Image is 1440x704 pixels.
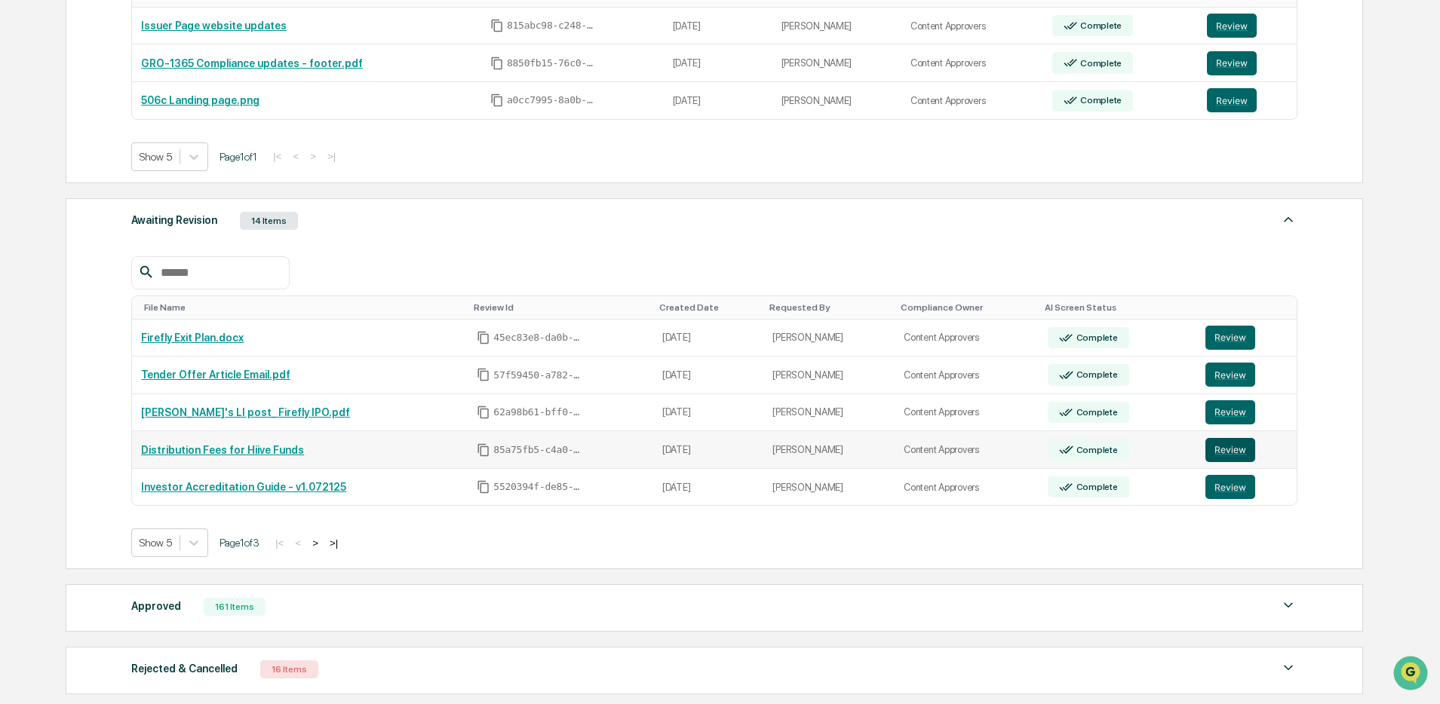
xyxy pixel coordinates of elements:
[474,302,647,313] div: Toggle SortBy
[141,20,287,32] a: Issuer Page website updates
[664,82,772,119] td: [DATE]
[144,302,462,313] div: Toggle SortBy
[260,660,318,678] div: 16 Items
[103,184,193,211] a: 🗄️Attestations
[308,537,323,549] button: >
[664,8,772,45] td: [DATE]
[325,537,342,549] button: >|
[1073,482,1118,492] div: Complete
[763,320,895,357] td: [PERSON_NAME]
[288,150,303,163] button: <
[507,20,597,32] span: 815abc98-c248-4f62-a147-d06131b3a24d
[493,481,584,493] span: 5520394f-de85-46ae-abe4-e05e1a1d14b3
[256,120,275,138] button: Start new chat
[1077,20,1122,31] div: Complete
[106,255,183,267] a: Powered byPylon
[1073,369,1118,380] div: Complete
[1205,326,1255,350] button: Review
[763,469,895,506] td: [PERSON_NAME]
[763,357,895,394] td: [PERSON_NAME]
[9,184,103,211] a: 🖐️Preclearance
[1207,88,1257,112] button: Review
[141,57,363,69] a: GRO-1365 Compliance updates - footer.pdf
[477,406,490,419] span: Copy Id
[269,150,286,163] button: |<
[131,210,217,230] div: Awaiting Revision
[901,82,1043,119] td: Content Approvers
[1279,596,1297,614] img: caret
[141,481,346,493] a: Investor Accreditation Guide - v1.072125
[141,332,244,344] a: Firefly Exit Plan.docx
[477,480,490,494] span: Copy Id
[1205,400,1288,424] a: Review
[653,357,763,394] td: [DATE]
[895,394,1039,432] td: Content Approvers
[124,190,187,205] span: Attestations
[493,444,584,456] span: 85a75fb5-c4a0-482b-a5a9-7c20c711f2ab
[141,406,350,418] a: [PERSON_NAME]'s LI post_ Firefly IPO.pdf
[493,406,584,418] span: 62a98b61-bff0-4498-a3a4-078a0abee0c1
[895,469,1039,506] td: Content Approvers
[772,44,901,82] td: [PERSON_NAME]
[493,332,584,344] span: 45ec83e8-da0b-4847-aee1-8d18fc09c689
[220,537,259,549] span: Page 1 of 3
[490,93,504,107] span: Copy Id
[659,302,757,313] div: Toggle SortBy
[901,302,1033,313] div: Toggle SortBy
[306,150,321,163] button: >
[901,44,1043,82] td: Content Approvers
[895,431,1039,469] td: Content Approvers
[131,659,238,678] div: Rejected & Cancelled
[1205,400,1255,424] button: Review
[653,320,763,357] td: [DATE]
[507,94,597,106] span: a0cc7995-8a0b-4b72-ac1a-878fd3692143
[1208,302,1291,313] div: Toggle SortBy
[1073,445,1118,455] div: Complete
[1205,438,1255,462] button: Review
[15,32,275,56] p: How can we help?
[477,443,490,457] span: Copy Id
[477,331,490,344] span: Copy Id
[1207,14,1288,38] a: Review
[1205,326,1288,350] a: Review
[901,8,1043,45] td: Content Approvers
[1045,302,1190,313] div: Toggle SortBy
[1205,363,1255,387] button: Review
[1207,51,1288,75] a: Review
[1073,407,1118,418] div: Complete
[763,431,895,469] td: [PERSON_NAME]
[772,82,901,119] td: [PERSON_NAME]
[653,431,763,469] td: [DATE]
[653,469,763,506] td: [DATE]
[290,537,306,549] button: <
[30,190,97,205] span: Preclearance
[150,256,183,267] span: Pylon
[1073,332,1118,343] div: Complete
[477,368,490,381] span: Copy Id
[1205,438,1288,462] a: Review
[15,220,27,232] div: 🔎
[895,357,1039,394] td: Content Approvers
[1205,475,1255,499] button: Review
[323,150,340,163] button: >|
[1205,475,1288,499] a: Review
[204,598,266,616] div: 161 Items
[1279,210,1297,228] img: caret
[490,57,504,70] span: Copy Id
[772,8,901,45] td: [PERSON_NAME]
[131,596,181,616] div: Approved
[763,394,895,432] td: [PERSON_NAME]
[15,191,27,204] div: 🖐️
[15,115,42,142] img: 1746055101610-c473b297-6a78-478c-a979-82029cc54cd1
[141,369,290,381] a: Tender Offer Article Email.pdf
[141,94,259,106] a: 506c Landing page.png
[109,191,121,204] div: 🗄️
[30,219,95,234] span: Data Lookup
[1077,58,1122,69] div: Complete
[51,115,247,130] div: Start new chat
[39,69,249,84] input: Clear
[507,57,597,69] span: 8850fb15-76c0-443e-acb7-22e5fcd2af78
[769,302,889,313] div: Toggle SortBy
